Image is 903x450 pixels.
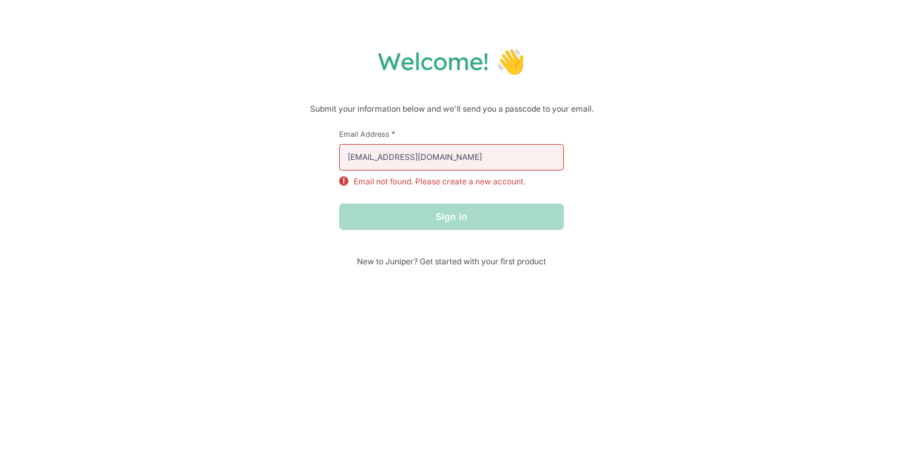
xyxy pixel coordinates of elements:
label: Email Address [339,129,564,139]
span: This field is required. [391,129,395,139]
input: email@example.com [339,144,564,170]
p: Email not found. Please create a new account. [354,176,526,188]
h1: Welcome! 👋 [13,46,890,76]
span: New to Juniper? Get started with your first product [339,256,564,266]
p: Submit your information below and we'll send you a passcode to your email. [13,102,890,116]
